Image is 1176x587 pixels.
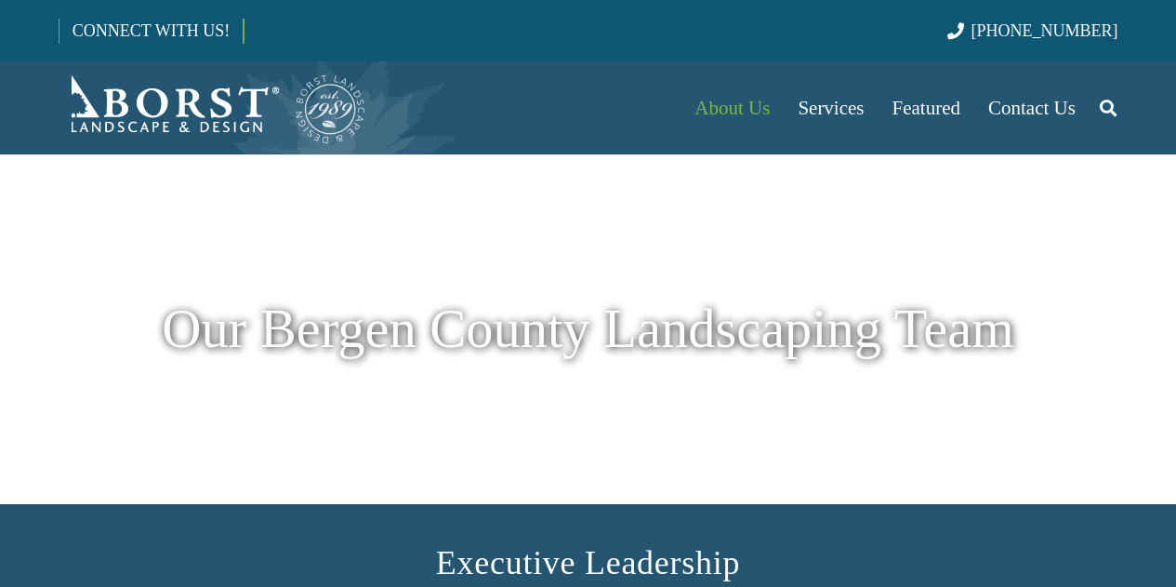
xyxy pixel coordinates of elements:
[680,61,784,154] a: About Us
[59,8,243,53] a: CONNECT WITH US!
[1090,85,1127,131] a: Search
[798,97,864,119] span: Services
[892,97,960,119] span: Featured
[988,97,1076,119] span: Contact Us
[879,61,974,154] a: Featured
[59,71,367,145] a: Borst-Logo
[947,21,1117,40] a: [PHONE_NUMBER]
[59,288,1118,370] h1: Our Bergen County Landscaping Team
[694,97,770,119] span: About Us
[971,21,1118,40] span: [PHONE_NUMBER]
[974,61,1090,154] a: Contact Us
[784,61,878,154] a: Services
